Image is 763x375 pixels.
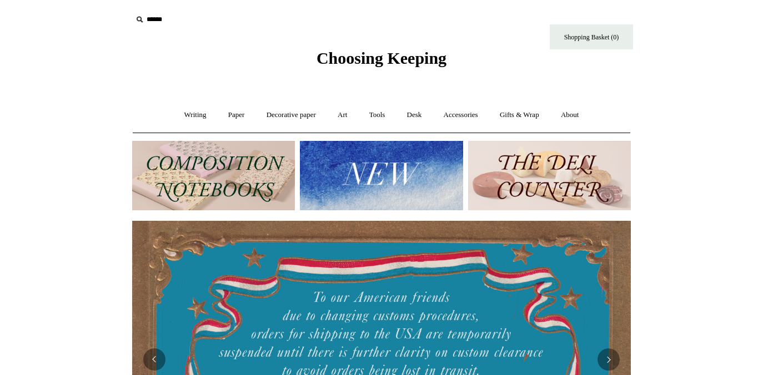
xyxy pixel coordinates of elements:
[143,348,165,371] button: Previous
[598,348,620,371] button: Next
[300,141,463,210] img: New.jpg__PID:f73bdf93-380a-4a35-bcfe-7823039498e1
[550,24,633,49] a: Shopping Basket (0)
[317,58,446,65] a: Choosing Keeping
[257,100,326,130] a: Decorative paper
[434,100,488,130] a: Accessories
[397,100,432,130] a: Desk
[551,100,589,130] a: About
[490,100,549,130] a: Gifts & Wrap
[132,141,295,210] img: 202302 Composition ledgers.jpg__PID:69722ee6-fa44-49dd-a067-31375e5d54ec
[218,100,255,130] a: Paper
[317,49,446,67] span: Choosing Keeping
[328,100,357,130] a: Art
[174,100,217,130] a: Writing
[468,141,631,210] img: The Deli Counter
[359,100,395,130] a: Tools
